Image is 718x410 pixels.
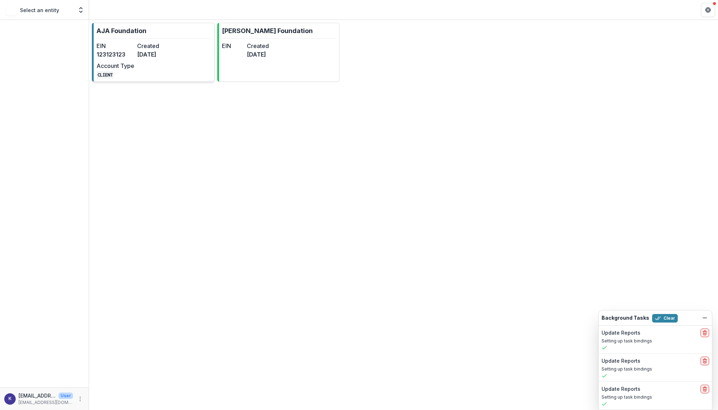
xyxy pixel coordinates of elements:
button: delete [701,329,709,337]
img: Select an entity [6,4,17,16]
p: Select an entity [20,6,59,14]
dt: Created [137,42,175,50]
dt: EIN [222,42,244,50]
p: Setting up task bindings [602,338,709,344]
p: [EMAIL_ADDRESS][DOMAIN_NAME] [19,392,56,399]
h2: Update Reports [602,358,640,364]
p: User [58,393,73,399]
button: delete [701,357,709,365]
p: Setting up task bindings [602,394,709,400]
dt: EIN [97,42,134,50]
p: AJA Foundation [97,26,146,36]
code: CLIENT [97,71,114,79]
button: Clear [652,314,678,323]
dt: Account Type [97,62,134,70]
p: [PERSON_NAME] Foundation [222,26,313,36]
dd: [DATE] [247,50,269,59]
dt: Created [247,42,269,50]
button: Open entity switcher [76,3,86,17]
div: kjarrett@ajafoundation.org [9,396,11,401]
h2: Background Tasks [602,315,649,321]
h2: Update Reports [602,330,640,336]
p: Setting up task bindings [602,366,709,372]
a: AJA FoundationEIN123123123Created[DATE]Account TypeCLIENT [92,23,214,82]
button: delete [701,385,709,393]
button: More [76,395,84,403]
dd: [DATE] [137,50,175,59]
a: [PERSON_NAME] FoundationEINCreated[DATE] [217,23,340,82]
dd: 123123123 [97,50,134,59]
h2: Update Reports [602,386,640,392]
button: Dismiss [701,314,709,322]
button: Get Help [701,3,715,17]
p: [EMAIL_ADDRESS][DOMAIN_NAME] [19,399,73,406]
